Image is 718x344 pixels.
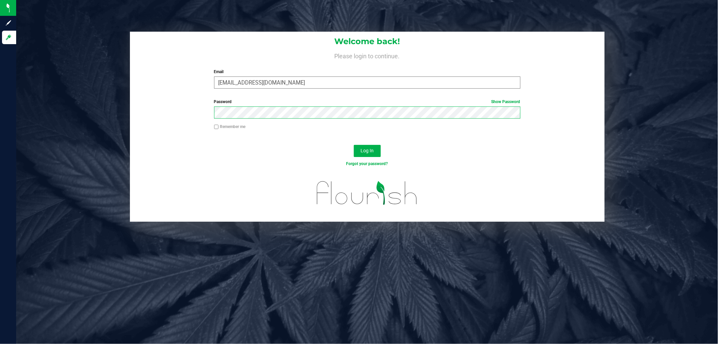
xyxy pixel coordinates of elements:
[361,148,374,153] span: Log In
[308,174,426,212] img: flourish_logo.svg
[214,99,232,104] span: Password
[491,99,520,104] a: Show Password
[214,124,246,130] label: Remember me
[130,51,605,59] h4: Please login to continue.
[346,161,388,166] a: Forgot your password?
[214,125,219,129] input: Remember me
[354,145,381,157] button: Log In
[214,69,520,75] label: Email
[5,20,12,26] inline-svg: Sign up
[5,34,12,41] inline-svg: Log in
[130,37,605,46] h1: Welcome back!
